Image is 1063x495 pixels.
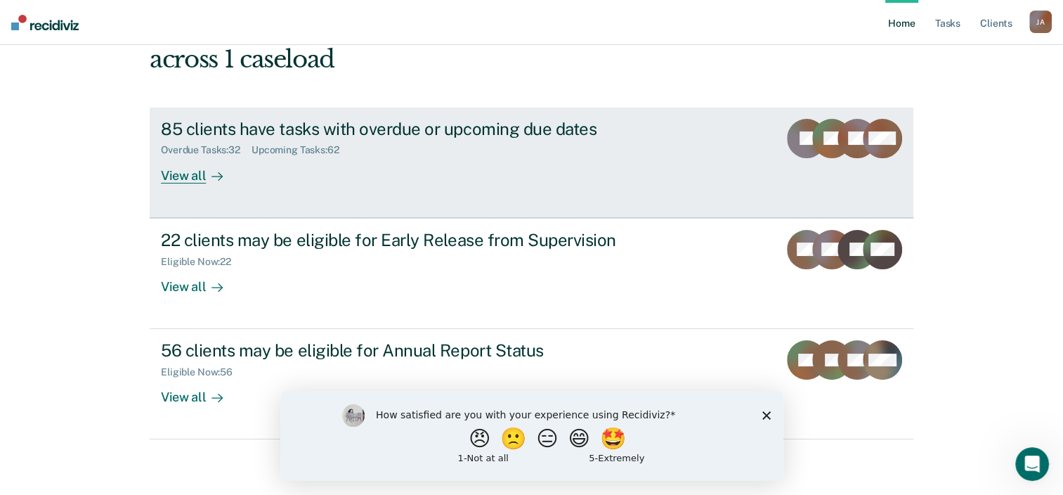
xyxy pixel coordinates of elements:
a: 56 clients may be eligible for Annual Report StatusEligible Now:56View all [150,329,913,439]
a: 85 clients have tasks with overdue or upcoming due datesOverdue Tasks:32Upcoming Tasks:62View all [150,108,913,218]
iframe: Intercom live chat [1015,447,1049,481]
div: View all [161,378,240,406]
a: 22 clients may be eligible for Early Release from SupervisionEligible Now:22View all [150,218,913,329]
img: Recidiviz [11,15,79,30]
div: Overdue Tasks : 32 [161,144,252,156]
div: J A [1029,11,1052,33]
div: 22 clients may be eligible for Early Release from Supervision [161,230,654,250]
button: JA [1029,11,1052,33]
div: View all [161,156,240,184]
div: 85 clients have tasks with overdue or upcoming due dates [161,119,654,139]
div: Eligible Now : 22 [161,256,242,268]
iframe: Survey by Kim from Recidiviz [280,390,783,481]
div: 56 clients may be eligible for Annual Report Status [161,340,654,361]
div: View all [161,267,240,295]
div: Eligible Now : 56 [161,366,244,378]
div: Upcoming Tasks : 62 [252,144,351,156]
div: Hi, Jumoke. We’ve found some outstanding items across 1 caseload [150,16,760,74]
